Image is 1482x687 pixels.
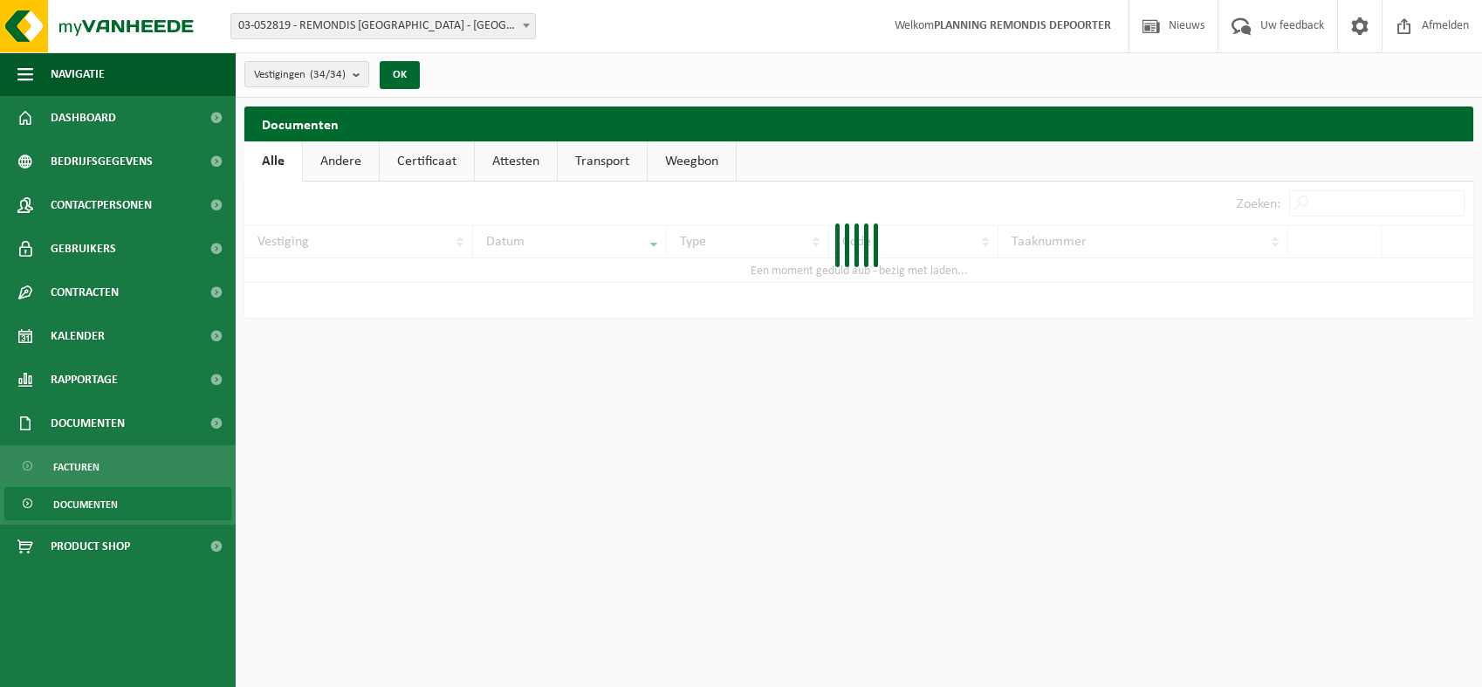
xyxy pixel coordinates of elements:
[53,488,118,521] span: Documenten
[51,96,116,140] span: Dashboard
[51,227,116,271] span: Gebruikers
[244,106,1473,141] h2: Documenten
[51,271,119,314] span: Contracten
[51,52,105,96] span: Navigatie
[648,141,736,182] a: Weegbon
[303,141,379,182] a: Andere
[310,69,346,80] count: (34/34)
[231,14,535,38] span: 03-052819 - REMONDIS WEST-VLAANDEREN - OOSTENDE
[51,402,125,445] span: Documenten
[254,62,346,88] span: Vestigingen
[51,314,105,358] span: Kalender
[244,141,302,182] a: Alle
[51,525,130,568] span: Product Shop
[51,140,153,183] span: Bedrijfsgegevens
[51,183,152,227] span: Contactpersonen
[380,61,420,89] button: OK
[230,13,536,39] span: 03-052819 - REMONDIS WEST-VLAANDEREN - OOSTENDE
[244,61,369,87] button: Vestigingen(34/34)
[380,141,474,182] a: Certificaat
[934,19,1111,32] strong: PLANNING REMONDIS DEPOORTER
[53,450,99,484] span: Facturen
[558,141,647,182] a: Transport
[4,487,231,520] a: Documenten
[4,450,231,483] a: Facturen
[475,141,557,182] a: Attesten
[51,358,118,402] span: Rapportage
